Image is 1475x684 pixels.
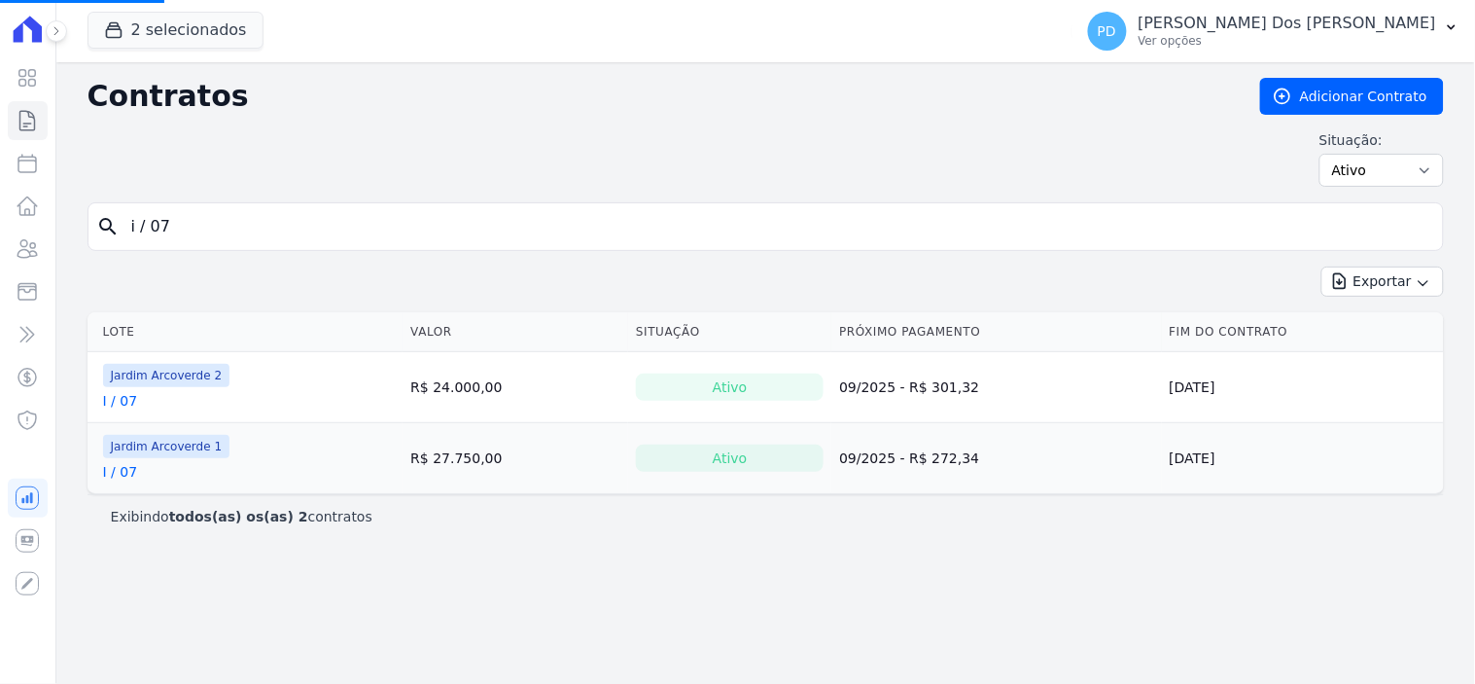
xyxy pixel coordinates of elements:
input: Buscar por nome do lote [120,207,1435,246]
a: I / 07 [103,391,138,411]
th: Lote [88,312,404,352]
p: Ver opções [1139,33,1436,49]
th: Situação [628,312,831,352]
label: Situação: [1319,130,1444,150]
a: I / 07 [103,462,138,482]
th: Fim do Contrato [1162,312,1444,352]
i: search [96,215,120,238]
button: 2 selecionados [88,12,263,49]
th: Valor [403,312,628,352]
a: 09/2025 - R$ 301,32 [839,379,979,395]
button: PD [PERSON_NAME] Dos [PERSON_NAME] Ver opções [1072,4,1475,58]
h2: Contratos [88,79,1229,114]
div: Ativo [636,374,824,401]
div: Ativo [636,445,824,472]
td: [DATE] [1162,423,1444,494]
span: Jardim Arcoverde 1 [103,435,230,458]
td: R$ 27.750,00 [403,423,628,494]
a: Adicionar Contrato [1260,78,1444,115]
span: Jardim Arcoverde 2 [103,364,230,387]
p: [PERSON_NAME] Dos [PERSON_NAME] [1139,14,1436,33]
span: PD [1098,24,1116,38]
td: R$ 24.000,00 [403,352,628,423]
b: todos(as) os(as) 2 [169,509,308,524]
button: Exportar [1321,267,1444,297]
td: [DATE] [1162,352,1444,423]
p: Exibindo contratos [111,507,372,526]
a: 09/2025 - R$ 272,34 [839,450,979,466]
th: Próximo Pagamento [831,312,1161,352]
